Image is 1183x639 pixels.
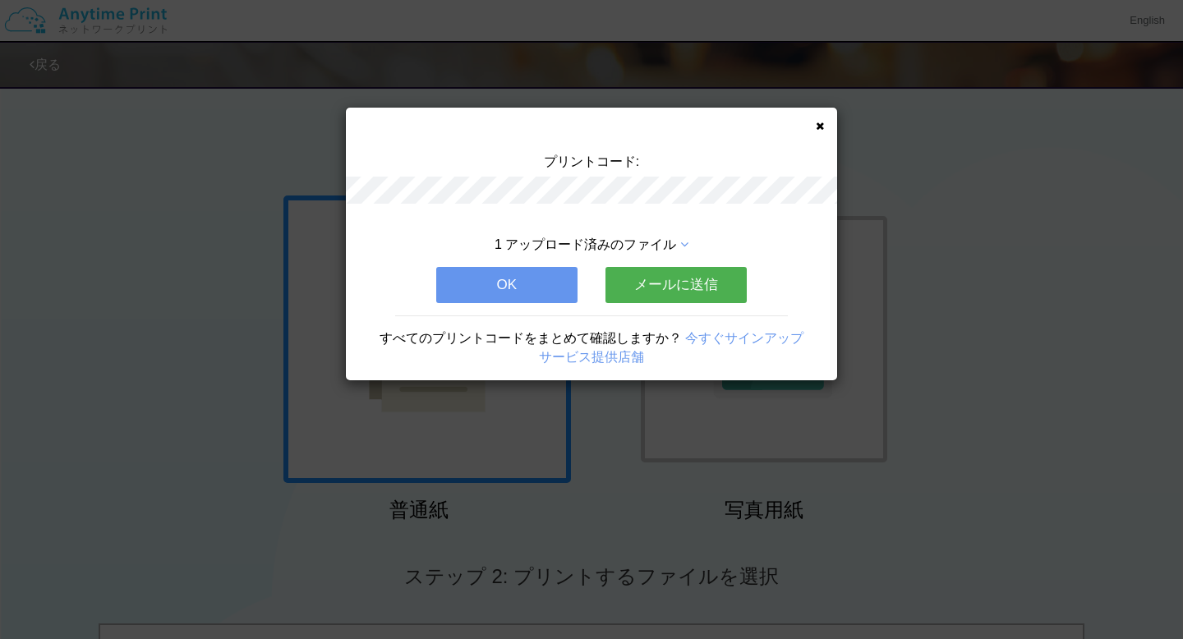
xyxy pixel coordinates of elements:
[605,267,747,303] button: メールに送信
[495,237,676,251] span: 1 アップロード済みのファイル
[544,154,639,168] span: プリントコード:
[539,350,644,364] a: サービス提供店舗
[436,267,578,303] button: OK
[685,331,803,345] a: 今すぐサインアップ
[380,331,682,345] span: すべてのプリントコードをまとめて確認しますか？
